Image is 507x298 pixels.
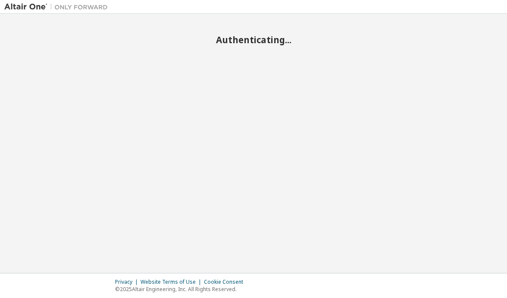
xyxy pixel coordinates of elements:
img: Altair One [4,3,112,11]
p: © 2025 Altair Engineering, Inc. All Rights Reserved. [115,285,248,293]
div: Cookie Consent [204,279,248,285]
h2: Authenticating... [4,34,503,45]
div: Website Terms of Use [141,279,204,285]
div: Privacy [115,279,141,285]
